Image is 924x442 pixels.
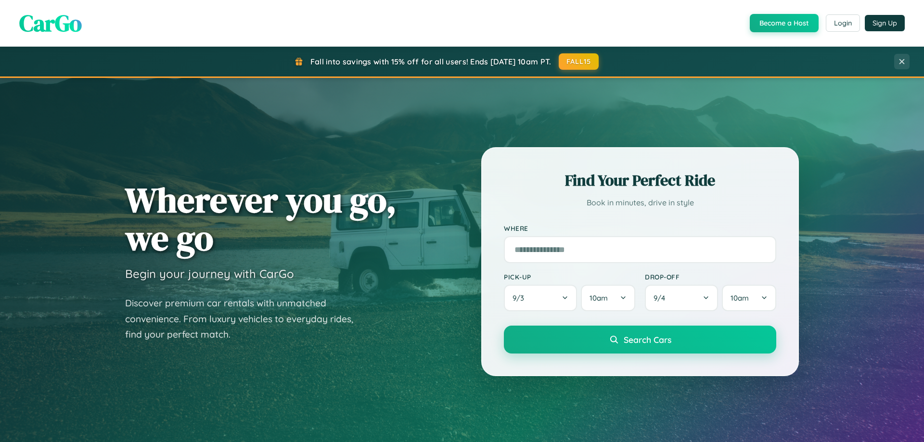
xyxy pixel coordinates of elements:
[722,285,776,311] button: 10am
[826,14,860,32] button: Login
[645,285,718,311] button: 9/4
[125,266,294,281] h3: Begin your journey with CarGo
[504,273,635,281] label: Pick-up
[504,285,577,311] button: 9/3
[654,293,670,303] span: 9 / 4
[645,273,776,281] label: Drop-off
[513,293,529,303] span: 9 / 3
[559,53,599,70] button: FALL15
[504,170,776,191] h2: Find Your Perfect Ride
[581,285,635,311] button: 10am
[125,295,366,342] p: Discover premium car rentals with unmatched convenience. From luxury vehicles to everyday rides, ...
[310,57,552,66] span: Fall into savings with 15% off for all users! Ends [DATE] 10am PT.
[750,14,819,32] button: Become a Host
[504,224,776,232] label: Where
[504,196,776,210] p: Book in minutes, drive in style
[731,293,749,303] span: 10am
[865,15,905,31] button: Sign Up
[125,181,397,257] h1: Wherever you go, we go
[590,293,608,303] span: 10am
[19,7,82,39] span: CarGo
[504,326,776,354] button: Search Cars
[624,334,671,345] span: Search Cars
